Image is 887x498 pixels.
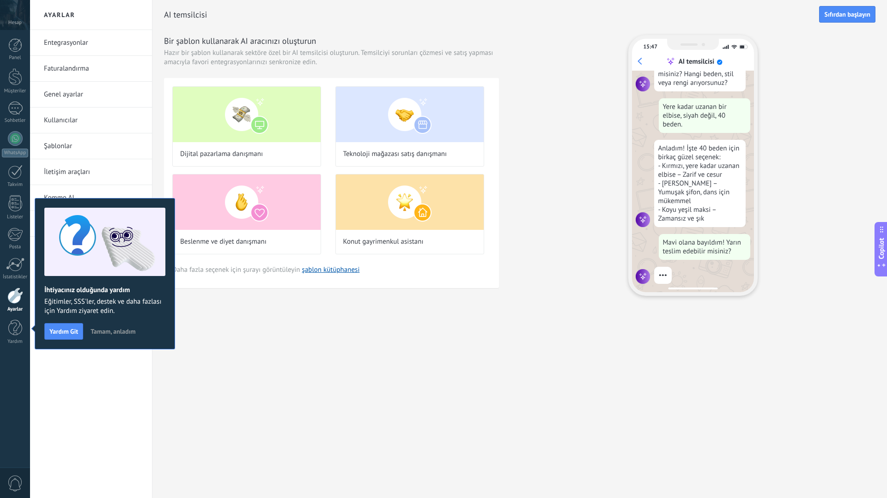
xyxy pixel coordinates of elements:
[44,323,83,340] button: Yardım Git
[30,82,152,108] li: Genel ayarlar
[644,43,657,50] div: 15:47
[30,133,152,159] li: Şablonlar
[180,237,267,246] span: Beslenme ve diyet danışmanı
[44,108,143,133] a: Kullanıcılar
[2,149,28,157] div: WhatsApp
[49,328,78,335] span: Yardım Git
[2,339,29,345] div: Yardım
[2,55,29,61] div: Panel
[636,212,650,227] img: agent icon
[2,274,29,280] div: İstatistikler
[30,185,152,211] li: Kommo AI
[173,174,321,230] img: Beslenme ve diyet danışmanı
[180,150,263,159] span: Dijital pazarlama danışmanı
[336,87,484,142] img: Teknoloji mağazası satış danışmanı
[44,297,165,316] span: Eğitimler, SSS'ler, destek ve daha fazlası için Yardım ziyaret edin.
[659,98,750,133] div: Yere kadar uzanan bir elbise, siyah değil, 40 beden.
[86,324,140,338] button: Tamam, anladım
[2,306,29,312] div: Ayarlar
[654,140,746,227] div: Anladım! İşte 40 beden için birkaç güzel seçenek: - Kırmızı, yere kadar uzanan elbise – Zarif ve ...
[336,174,484,230] img: Konut gayrimenkul asistanı
[343,237,424,246] span: Konut gayrimenkul asistanı
[636,77,650,91] img: agent icon
[2,182,29,188] div: Takvim
[164,48,499,67] span: Hazır bir şablon kullanarak sektöre özel bir AI temsilcisi oluşturun. Temsilciyi sorunları çözmes...
[824,11,870,18] span: Sıfırdan başlayın
[2,118,29,124] div: Sohbetler
[164,35,499,47] h3: Bir şablon kullanarak AI aracınızı oluşturun
[91,328,135,335] span: Tamam, anladım
[679,57,715,66] div: AI temsilcisi
[343,150,447,159] span: Teknoloji mağazası satış danışmanı
[8,20,22,26] span: Hesap
[44,30,143,56] a: Entegrasyonlar
[172,265,359,274] span: Daha fazla seçenek için şurayı görüntüleyin
[2,88,29,94] div: Müşteriler
[44,286,165,294] h2: İhtiyacınız olduğunda yardım
[2,244,29,250] div: Posta
[2,214,29,220] div: Listeler
[44,133,143,159] a: Şablonlar
[302,265,360,274] a: şablon kütüphanesi
[636,269,650,284] img: agent icon
[44,82,143,108] a: Genel ayarlar
[30,30,152,56] li: Entegrasyonlar
[164,6,819,24] h2: AI temsilcisi
[44,185,143,211] a: Kommo AI
[30,159,152,185] li: İletişim araçları
[173,87,321,142] img: Dijital pazarlama danışmanı
[44,56,143,82] a: Faturalandırma
[30,56,152,82] li: Faturalandırma
[819,6,875,23] button: Sıfırdan başlayın
[30,108,152,133] li: Kullanıcılar
[659,234,750,260] div: Mavi olana bayıldım! Yarın teslim edebilir misiniz?
[44,159,143,185] a: İletişim araçları
[877,238,886,259] span: Copilot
